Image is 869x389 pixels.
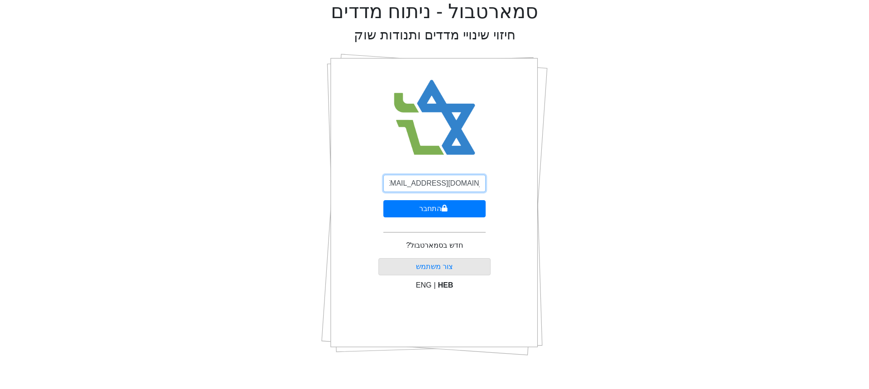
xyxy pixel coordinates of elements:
[434,281,435,289] span: |
[416,281,432,289] span: ENG
[383,200,486,217] button: התחבר
[378,258,491,275] button: צור משתמש
[406,240,463,251] p: חדש בסמארטבול?
[386,68,484,168] img: Smart Bull
[416,263,453,270] a: צור משתמש
[438,281,454,289] span: HEB
[383,175,486,192] input: אימייל
[354,27,516,43] h2: חיזוי שינויי מדדים ותנודות שוק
